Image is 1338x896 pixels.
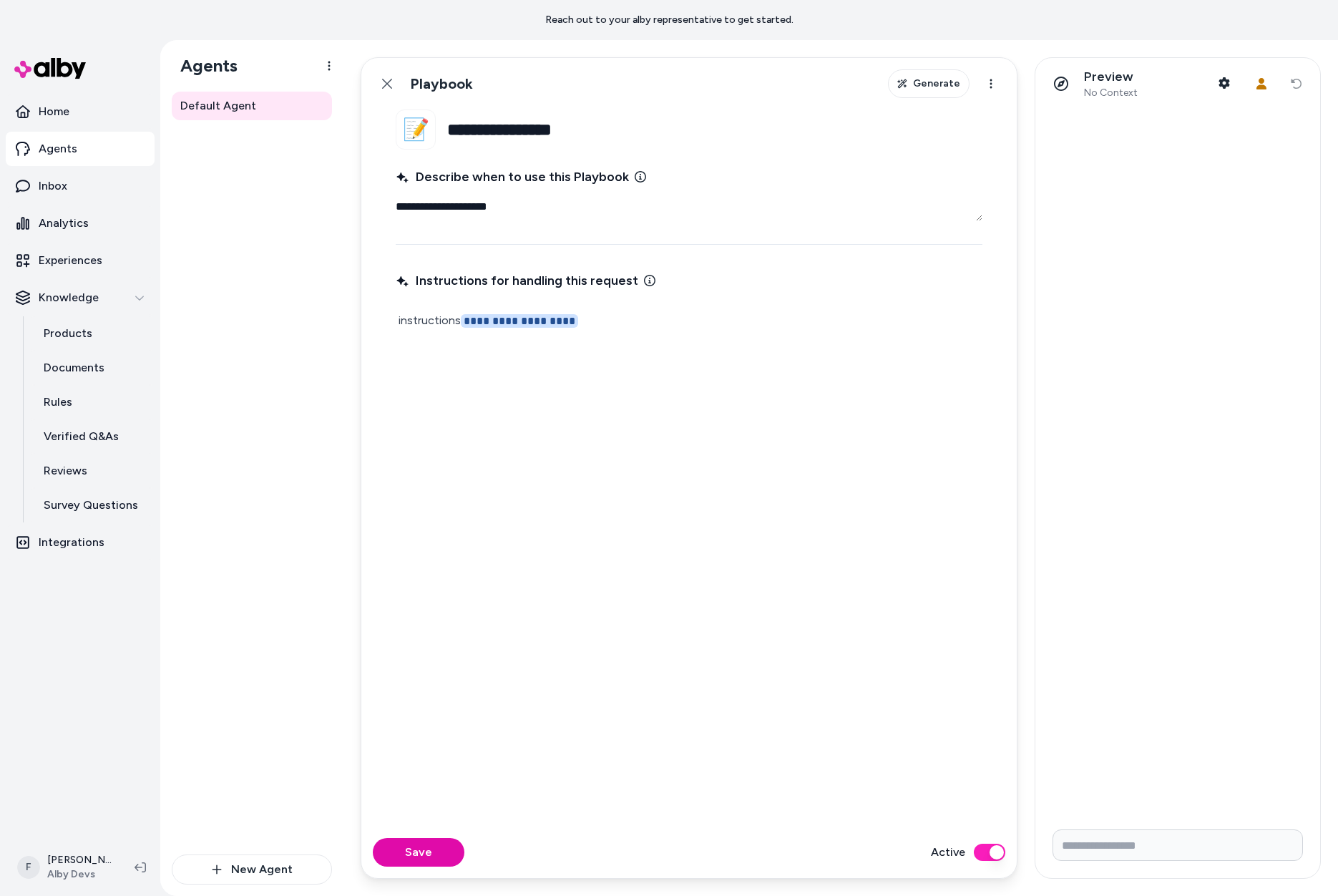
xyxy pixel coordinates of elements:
[44,394,72,411] p: Rules
[373,838,464,867] button: Save
[29,385,155,419] a: Rules
[913,77,960,91] span: Generate
[29,419,155,454] a: Verified Q&As
[44,325,92,342] p: Products
[29,488,155,522] a: Survey Questions
[44,359,104,376] p: Documents
[172,92,332,120] a: Default Agent
[888,69,970,98] button: Generate
[47,867,112,882] span: Alby Devs
[44,462,87,479] p: Reviews
[39,177,67,195] p: Inbox
[399,311,980,331] p: instructions
[1053,829,1303,861] input: Write your prompt here
[14,58,86,79] img: alby Logo
[29,316,155,351] a: Products
[172,854,332,885] button: New Agent
[396,109,436,150] button: 📝
[1084,87,1138,99] span: No Context
[17,856,40,879] span: F
[6,169,155,203] a: Inbox
[6,206,155,240] a: Analytics
[1084,69,1138,85] p: Preview
[6,243,155,278] a: Experiences
[39,103,69,120] p: Home
[396,167,629,187] span: Describe when to use this Playbook
[39,140,77,157] p: Agents
[39,289,99,306] p: Knowledge
[9,844,123,890] button: F[PERSON_NAME]Alby Devs
[6,132,155,166] a: Agents
[396,271,638,291] span: Instructions for handling this request
[931,844,965,861] label: Active
[6,525,155,560] a: Integrations
[6,94,155,129] a: Home
[39,534,104,551] p: Integrations
[39,215,89,232] p: Analytics
[180,97,256,115] span: Default Agent
[47,853,112,867] p: [PERSON_NAME]
[44,497,138,514] p: Survey Questions
[6,281,155,315] button: Knowledge
[169,55,238,77] h1: Agents
[44,428,119,445] p: Verified Q&As
[29,351,155,385] a: Documents
[29,454,155,488] a: Reviews
[545,13,793,27] p: Reach out to your alby representative to get started.
[410,75,473,93] h1: Playbook
[39,252,102,269] p: Experiences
